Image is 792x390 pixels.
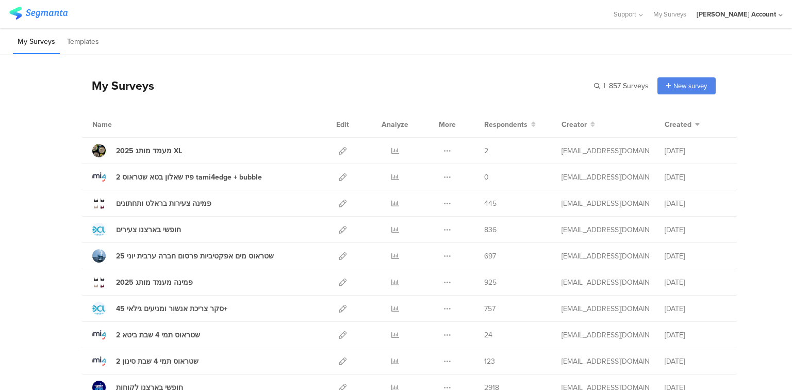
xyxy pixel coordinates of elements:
[665,224,727,235] div: [DATE]
[665,119,700,130] button: Created
[562,303,649,314] div: odelya@ifocus-r.com
[665,251,727,262] div: [DATE]
[484,303,496,314] span: 757
[484,172,489,183] span: 0
[665,356,727,367] div: [DATE]
[81,77,154,94] div: My Surveys
[92,249,274,263] a: שטראוס מים אפקטיביות פרסום חברה ערבית יוני 25
[484,330,492,340] span: 24
[116,356,199,367] div: 2 שטראוס תמי 4 שבת סינון
[484,224,497,235] span: 836
[116,251,274,262] div: שטראוס מים אפקטיביות פרסום חברה ערבית יוני 25
[562,330,649,340] div: odelya@ifocus-r.com
[602,80,607,91] span: |
[665,277,727,288] div: [DATE]
[614,9,636,19] span: Support
[9,7,68,20] img: segmanta logo
[609,80,649,91] span: 857 Surveys
[436,111,458,137] div: More
[562,277,649,288] div: odelya@ifocus-r.com
[484,356,495,367] span: 123
[484,119,536,130] button: Respondents
[562,356,649,367] div: odelya@ifocus-r.com
[92,119,154,130] div: Name
[332,111,354,137] div: Edit
[116,172,262,183] div: 2 פיז שאלון בטא שטראוס tami4edge + bubble
[665,119,691,130] span: Created
[665,303,727,314] div: [DATE]
[92,328,200,342] a: 2 שטראוס תמי 4 שבת ביטא
[116,224,181,235] div: חופשי בארצנו צעירים
[13,30,60,54] li: My Surveys
[116,145,182,156] div: 2025 מעמד מותג XL
[62,30,104,54] li: Templates
[562,198,649,209] div: odelya@ifocus-r.com
[562,224,649,235] div: odelya@ifocus-r.com
[665,198,727,209] div: [DATE]
[484,251,496,262] span: 697
[484,277,497,288] span: 925
[484,119,527,130] span: Respondents
[92,223,181,236] a: חופשי בארצנו צעירים
[673,81,707,91] span: New survey
[116,277,193,288] div: פמינה מעמד מותג 2025
[665,145,727,156] div: [DATE]
[562,119,587,130] span: Creator
[92,302,227,315] a: סקר צריכת אנשור ומניעים גילאי 45+
[92,170,262,184] a: 2 פיז שאלון בטא שטראוס tami4edge + bubble
[92,197,211,210] a: פמינה צעירות בראלט ותחתונים
[562,119,595,130] button: Creator
[92,275,193,289] a: פמינה מעמד מותג 2025
[116,303,227,314] div: סקר צריכת אנשור ומניעים גילאי 45+
[484,198,497,209] span: 445
[484,145,488,156] span: 2
[697,9,776,19] div: [PERSON_NAME] Account
[92,144,182,157] a: 2025 מעמד מותג XL
[116,330,200,340] div: 2 שטראוס תמי 4 שבת ביטא
[116,198,211,209] div: פמינה צעירות בראלט ותחתונים
[562,145,649,156] div: odelya@ifocus-r.com
[92,354,199,368] a: 2 שטראוס תמי 4 שבת סינון
[562,172,649,183] div: odelya@ifocus-r.com
[665,330,727,340] div: [DATE]
[562,251,649,262] div: odelya@ifocus-r.com
[379,111,410,137] div: Analyze
[665,172,727,183] div: [DATE]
